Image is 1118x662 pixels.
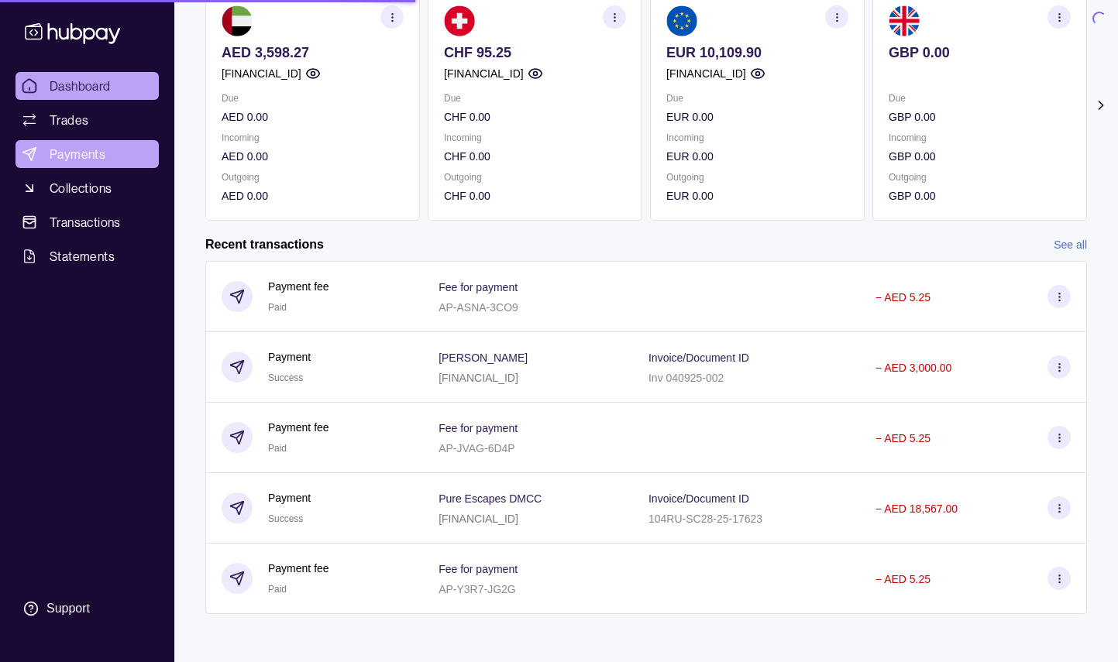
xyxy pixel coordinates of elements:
[889,108,1071,125] p: GBP 0.00
[666,187,848,204] p: EUR 0.00
[50,213,121,232] span: Transactions
[889,169,1071,186] p: Outgoing
[50,145,105,163] span: Payments
[268,584,287,595] span: Paid
[268,278,329,295] p: Payment fee
[444,129,626,146] p: Incoming
[444,65,524,82] p: [FINANCIAL_ID]
[875,432,931,444] p: − AED 5.25
[875,362,951,374] p: − AED 3,000.00
[889,44,1071,61] p: GBP 0.00
[268,372,303,383] span: Success
[205,236,324,253] h2: Recent transactions
[222,187,404,204] p: AED 0.00
[268,348,311,365] p: Payment
[648,352,749,364] p: Invoice/Document ID
[222,5,253,36] img: ae
[666,65,746,82] p: [FINANCIAL_ID]
[444,169,626,186] p: Outgoing
[666,148,848,165] p: EUR 0.00
[648,372,724,384] p: Inv 040925-002
[444,148,626,165] p: CHF 0.00
[222,44,404,61] p: AED 3,598.27
[444,90,626,107] p: Due
[268,302,287,313] span: Paid
[46,600,90,617] div: Support
[666,44,848,61] p: EUR 10,109.90
[1054,236,1087,253] a: See all
[15,106,159,134] a: Trades
[439,301,518,314] p: AP-ASNA-3CO9
[444,108,626,125] p: CHF 0.00
[666,129,848,146] p: Incoming
[50,179,112,197] span: Collections
[439,442,515,454] p: AP-JVAG-6D4P
[439,281,518,293] p: Fee for payment
[268,513,303,524] span: Success
[15,140,159,168] a: Payments
[439,513,518,525] p: [FINANCIAL_ID]
[222,108,404,125] p: AED 0.00
[666,90,848,107] p: Due
[439,422,518,434] p: Fee for payment
[222,169,404,186] p: Outgoing
[889,148,1071,165] p: GBP 0.00
[15,242,159,270] a: Statements
[50,247,115,266] span: Statements
[222,90,404,107] p: Due
[15,174,159,202] a: Collections
[15,208,159,236] a: Transactions
[666,5,697,36] img: eu
[439,352,528,364] p: [PERSON_NAME]
[666,108,848,125] p: EUR 0.00
[648,492,749,505] p: Invoice/Document ID
[444,187,626,204] p: CHF 0.00
[268,419,329,436] p: Payment fee
[889,90,1071,107] p: Due
[222,148,404,165] p: AED 0.00
[439,563,518,575] p: Fee for payment
[50,77,111,95] span: Dashboard
[439,583,516,595] p: AP-Y3R7-JG2G
[889,5,920,36] img: gb
[889,129,1071,146] p: Incoming
[444,5,475,36] img: ch
[875,291,931,304] p: − AED 5.25
[439,492,542,505] p: Pure Escapes DMCC
[889,187,1071,204] p: GBP 0.00
[268,443,287,454] span: Paid
[222,65,301,82] p: [FINANCIAL_ID]
[875,503,958,515] p: − AED 18,567.00
[439,372,518,384] p: [FINANCIAL_ID]
[666,169,848,186] p: Outgoing
[15,592,159,625] a: Support
[648,513,762,525] p: 104RU-SC28-25-17623
[15,72,159,100] a: Dashboard
[875,573,931,585] p: − AED 5.25
[222,129,404,146] p: Incoming
[444,44,626,61] p: CHF 95.25
[50,111,88,129] span: Trades
[268,560,329,577] p: Payment fee
[268,489,311,506] p: Payment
